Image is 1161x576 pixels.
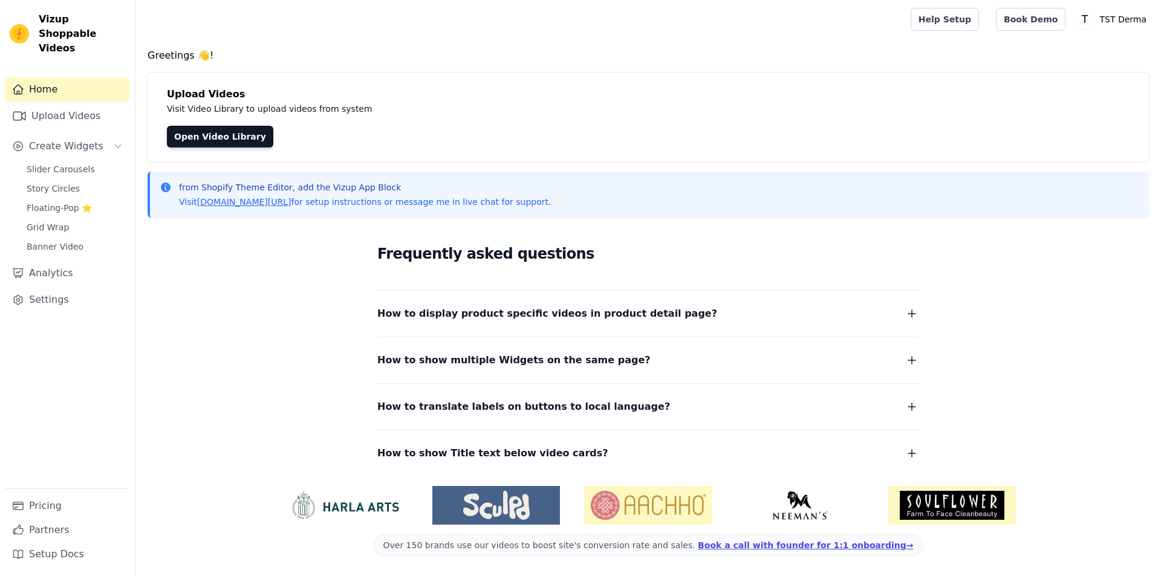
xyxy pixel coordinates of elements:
[179,196,551,208] p: Visit for setup instructions or message me in live chat for support.
[5,494,130,518] a: Pricing
[167,87,1130,102] h4: Upload Videos
[19,219,130,236] a: Grid Wrap
[737,491,864,520] img: Neeman's
[27,221,69,233] span: Grid Wrap
[5,288,130,312] a: Settings
[148,48,1149,63] h4: Greetings 👋!
[377,445,608,462] span: How to show Title text below video cards?
[167,102,709,116] p: Visit Video Library to upload videos from system
[1081,13,1088,25] text: T
[1094,8,1151,30] p: TST Derma
[5,134,130,158] button: Create Widgets
[197,197,291,207] a: [DOMAIN_NAME][URL]
[377,242,919,266] h2: Frequently asked questions
[39,12,125,56] span: Vizup Shoppable Videos
[5,542,130,566] a: Setup Docs
[19,161,130,178] a: Slider Carousels
[27,202,92,214] span: Floating-Pop ⭐
[698,540,913,550] a: Book a call with founder for 1:1 onboarding
[19,238,130,255] a: Banner Video
[19,199,130,216] a: Floating-Pop ⭐
[167,126,273,147] a: Open Video Library
[27,241,83,253] span: Banner Video
[29,139,103,154] span: Create Widgets
[1075,8,1151,30] button: T TST Derma
[281,491,408,520] img: HarlaArts
[377,352,919,369] button: How to show multiple Widgets on the same page?
[584,486,712,525] img: Aachho
[10,24,29,44] img: Vizup
[377,398,919,415] button: How to translate labels on buttons to local language?
[432,491,560,520] img: Sculpd US
[27,163,95,175] span: Slider Carousels
[996,8,1065,31] a: Book Demo
[5,77,130,102] a: Home
[377,352,651,369] span: How to show multiple Widgets on the same page?
[377,445,919,462] button: How to show Title text below video cards?
[179,181,551,193] p: from Shopify Theme Editor, add the Vizup App Block
[5,261,130,285] a: Analytics
[377,305,717,322] span: How to display product specific videos in product detail page?
[888,486,1016,525] img: Soulflower
[5,104,130,128] a: Upload Videos
[911,8,979,31] a: Help Setup
[5,518,130,542] a: Partners
[377,305,919,322] button: How to display product specific videos in product detail page?
[27,183,80,195] span: Story Circles
[377,398,670,415] span: How to translate labels on buttons to local language?
[19,180,130,197] a: Story Circles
